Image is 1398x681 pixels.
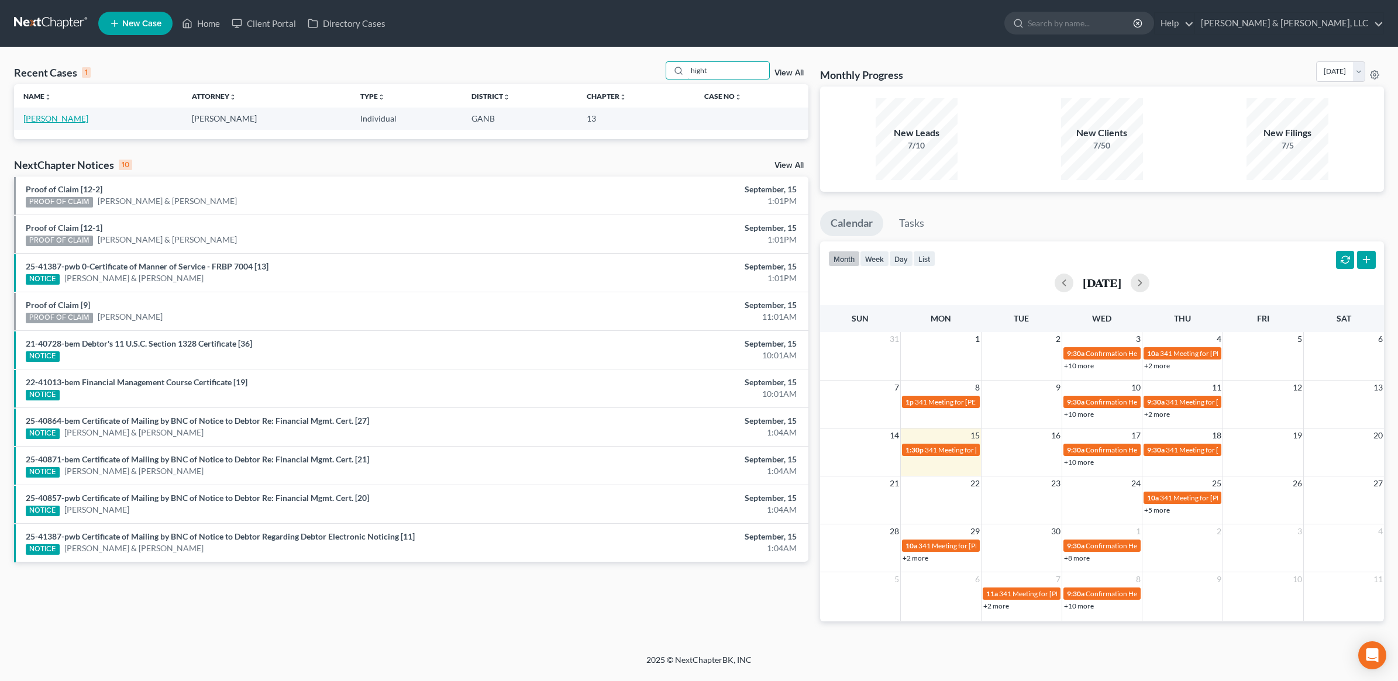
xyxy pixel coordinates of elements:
div: 1:04AM [548,465,797,477]
td: [PERSON_NAME] [183,108,351,129]
span: 2 [1215,524,1223,538]
div: PROOF OF CLAIM [26,197,93,208]
span: 2 [1055,332,1062,346]
a: Client Portal [226,13,302,34]
div: New Filings [1247,126,1328,140]
a: [PERSON_NAME] & [PERSON_NAME] [64,465,204,477]
span: 341 Meeting for [PERSON_NAME] [925,445,1030,454]
span: 10 [1130,381,1142,395]
div: September, 15 [548,338,797,350]
div: 1:04AM [548,504,797,516]
span: Sun [852,313,869,323]
span: 9 [1215,572,1223,586]
div: NOTICE [26,351,60,362]
span: 341 Meeting for [PERSON_NAME] [918,541,1024,550]
span: 10a [1147,349,1159,358]
div: September, 15 [548,261,797,272]
div: 10:01AM [548,350,797,361]
span: Fri [1257,313,1269,323]
div: Recent Cases [14,65,91,79]
a: [PERSON_NAME] & [PERSON_NAME] [64,427,204,438]
div: NextChapter Notices [14,158,132,172]
span: 3 [1296,524,1303,538]
span: 4 [1377,524,1384,538]
span: 24 [1130,476,1142,490]
span: 29 [969,524,981,538]
span: 9:30a [1067,397,1084,406]
a: [PERSON_NAME] & [PERSON_NAME] [64,272,204,284]
span: 5 [1296,332,1303,346]
a: 25-41387-pwb 0-Certificate of Manner of Service - FRBP 7004 [13] [26,261,268,271]
a: View All [774,69,804,77]
span: 10a [1147,493,1159,502]
a: Typeunfold_more [360,92,385,101]
i: unfold_more [619,94,626,101]
a: Home [176,13,226,34]
a: [PERSON_NAME] [98,311,163,323]
h3: Monthly Progress [820,68,903,82]
a: 25-41387-pwb Certificate of Mailing by BNC of Notice to Debtor Regarding Debtor Electronic Notici... [26,531,415,541]
div: September, 15 [548,376,797,388]
span: New Case [122,19,161,28]
a: 25-40864-bem Certificate of Mailing by BNC of Notice to Debtor Re: Financial Mgmt. Cert. [27] [26,416,369,426]
span: 9:30a [1067,541,1084,550]
span: 28 [889,524,900,538]
button: list [913,251,935,267]
td: 13 [577,108,695,129]
div: New Leads [876,126,958,140]
div: September, 15 [548,184,797,195]
span: 10 [1292,572,1303,586]
a: +2 more [1144,410,1170,419]
span: 12 [1292,381,1303,395]
div: September, 15 [548,531,797,542]
span: 341 Meeting for [PERSON_NAME] & [PERSON_NAME] [1160,349,1327,358]
a: Tasks [889,210,935,236]
span: 1:30p [905,445,924,454]
a: Proof of Claim [12-2] [26,184,102,194]
span: Confirmation Hearing for [PERSON_NAME][DATE] [1086,445,1242,454]
span: 5 [893,572,900,586]
a: +10 more [1064,602,1094,610]
a: [PERSON_NAME] [23,113,88,123]
span: 30 [1050,524,1062,538]
a: 21-40728-bem Debtor's 11 U.S.C. Section 1328 Certificate [36] [26,338,252,348]
input: Search by name... [1028,12,1135,34]
div: 1:01PM [548,195,797,207]
span: Thu [1174,313,1191,323]
span: Confirmation Hearing for [PERSON_NAME] [1086,589,1220,598]
span: 9:30a [1147,445,1165,454]
div: September, 15 [548,492,797,504]
a: +10 more [1064,410,1094,419]
a: View All [774,161,804,170]
div: PROOF OF CLAIM [26,236,93,246]
span: 10a [905,541,917,550]
span: 23 [1050,476,1062,490]
button: day [889,251,913,267]
div: 10:01AM [548,388,797,400]
span: 31 [889,332,900,346]
span: 14 [889,428,900,443]
div: New Clients [1061,126,1143,140]
span: 7 [893,381,900,395]
span: 9:30a [1067,589,1084,598]
div: 10 [119,160,132,170]
span: 8 [1135,572,1142,586]
span: 22 [969,476,981,490]
td: Individual [351,108,462,129]
a: 22-41013-bem Financial Management Course Certificate [19] [26,377,247,387]
i: unfold_more [229,94,236,101]
h2: [DATE] [1083,276,1121,289]
span: 25 [1211,476,1223,490]
div: September, 15 [548,415,797,427]
a: [PERSON_NAME] & [PERSON_NAME], LLC [1195,13,1383,34]
div: NOTICE [26,428,60,439]
span: 4 [1215,332,1223,346]
span: 341 Meeting for [PERSON_NAME] [999,589,1104,598]
span: 18 [1211,428,1223,443]
span: 6 [974,572,981,586]
span: Sat [1337,313,1351,323]
div: PROOF OF CLAIM [26,313,93,323]
a: +10 more [1064,361,1094,370]
div: 1:01PM [548,234,797,246]
span: 341 Meeting for [PERSON_NAME] [1160,493,1265,502]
